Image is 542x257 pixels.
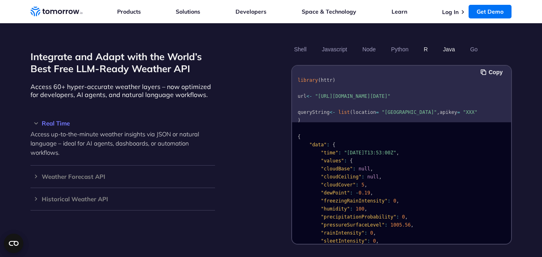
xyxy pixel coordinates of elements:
span: "data" [309,142,326,148]
span: null [367,174,379,180]
button: Copy [481,68,505,77]
a: Home link [30,6,83,18]
span: , [396,198,399,204]
span: apikey [440,109,457,115]
span: 5 [361,182,364,188]
span: : [387,198,390,204]
span: 0 [402,214,405,220]
span: : [396,214,399,220]
span: 0 [393,198,396,204]
span: 1005.56 [390,222,411,228]
button: Java [440,42,458,56]
span: "freezingRainIntensity" [321,198,387,204]
span: 0.19 [358,190,370,196]
span: , [364,182,367,188]
span: : [361,174,364,180]
span: "sleetIntensity" [321,238,367,244]
span: - [355,190,358,196]
span: , [370,190,373,196]
span: : [350,190,353,196]
button: Open CMP widget [4,234,23,253]
span: : [344,158,347,164]
h3: Historical Weather API [30,196,215,202]
button: Node [359,42,378,56]
p: Access up-to-the-minute weather insights via JSON or natural language – ideal for AI agents, dash... [30,130,215,157]
a: Get Demo [469,5,512,18]
span: 100 [355,206,364,212]
span: null [358,166,370,172]
span: , [364,206,367,212]
span: url [298,93,307,99]
span: "[URL][DOMAIN_NAME][DATE]" [315,93,390,99]
span: : [355,182,358,188]
span: , [405,214,408,220]
span: queryString [298,109,329,115]
span: location [353,109,376,115]
a: Developers [235,8,266,15]
span: "cloudBase" [321,166,352,172]
span: "cloudCover" [321,182,355,188]
button: Javascript [319,42,350,56]
button: Python [388,42,411,56]
button: R [421,42,430,56]
span: "XXX" [463,109,477,115]
h3: Real Time [30,120,215,126]
span: { [350,158,353,164]
span: = [376,109,379,115]
span: ) [332,77,335,83]
span: : [350,206,353,212]
span: list [338,109,350,115]
span: ) [298,117,300,123]
span: 0 [373,238,376,244]
span: = [457,109,460,115]
a: Products [117,8,141,15]
h3: Weather Forecast API [30,174,215,180]
span: , [396,150,399,156]
button: Go [467,42,480,56]
span: ( [318,77,321,83]
span: : [364,230,367,236]
a: Space & Technology [302,8,356,15]
a: Solutions [176,8,200,15]
span: "time" [321,150,338,156]
span: : [367,238,370,244]
span: { [298,134,300,140]
span: ( [350,109,353,115]
span: "pressureSurfaceLevel" [321,222,384,228]
span: httr [321,77,332,83]
span: : [353,166,355,172]
span: : [327,142,329,148]
span: : [338,150,341,156]
span: , [373,230,376,236]
span: 0 [370,230,373,236]
a: Learn [392,8,407,15]
span: , [370,166,373,172]
span: library [298,77,318,83]
span: <- [329,109,335,115]
span: : [384,222,387,228]
span: "dewPoint" [321,190,349,196]
span: <- [306,93,312,99]
button: Shell [291,42,309,56]
h2: Integrate and Adapt with the World’s Best Free LLM-Ready Weather API [30,51,215,75]
span: "humidity" [321,206,349,212]
a: Log In [442,8,459,16]
span: , [410,222,413,228]
span: "[GEOGRAPHIC_DATA]" [382,109,436,115]
span: { [332,142,335,148]
span: "values" [321,158,344,164]
span: "precipitationProbability" [321,214,396,220]
span: , [376,238,379,244]
span: "[DATE]T13:53:00Z" [344,150,396,156]
span: "rainIntensity" [321,230,364,236]
span: , [379,174,382,180]
p: Access 60+ hyper-accurate weather layers – now optimized for developers, AI agents, and natural l... [30,83,215,99]
span: , [436,109,439,115]
span: "cloudCeiling" [321,174,361,180]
